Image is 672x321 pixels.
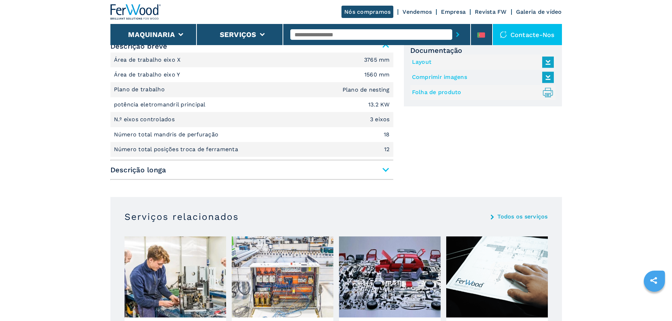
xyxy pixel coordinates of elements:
div: Contacte-nos [493,24,562,45]
em: 18 [384,132,390,137]
em: Plano de nesting [343,87,390,93]
button: Maquinaria [128,30,175,39]
em: 3 eixos [370,117,390,122]
em: 12 [384,147,390,152]
img: image [339,236,441,317]
img: Ferwood [110,4,161,20]
a: sharethis [645,272,662,289]
p: Número total posições troca de ferramenta [114,146,240,153]
span: Descrição longa [110,163,393,176]
div: Descrição breve [110,53,393,157]
img: image [446,236,548,317]
button: Serviços [220,30,256,39]
p: Área de trabalho eixo X [114,56,183,64]
a: Nós compramos [341,6,393,18]
a: Folha de produto [412,87,550,98]
img: Contacte-nos [500,31,507,38]
em: 3765 mm [364,57,390,63]
img: image [125,236,226,317]
h3: Serviços relacionados [125,211,239,222]
p: Plano de trabalho [114,86,167,93]
a: Galeria de vídeo [516,8,562,15]
span: Descrição breve [110,40,393,53]
p: N.º eixos controlados [114,116,177,123]
button: submit-button [452,26,463,43]
em: 13.2 KW [368,102,390,107]
a: Revista FW [475,8,507,15]
em: 1560 mm [364,72,390,78]
p: potência eletromandril principal [114,101,207,109]
img: image [232,236,333,317]
p: Área de trabalho eixo Y [114,71,182,79]
p: Número total mandris de perfuração [114,131,220,138]
a: Layout [412,56,550,68]
a: Empresa [441,8,466,15]
span: Documentação [410,46,556,55]
a: Comprimir imagens [412,72,550,83]
iframe: Chat [642,289,667,316]
a: Todos os serviços [497,214,547,220]
a: Vendemos [402,8,432,15]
